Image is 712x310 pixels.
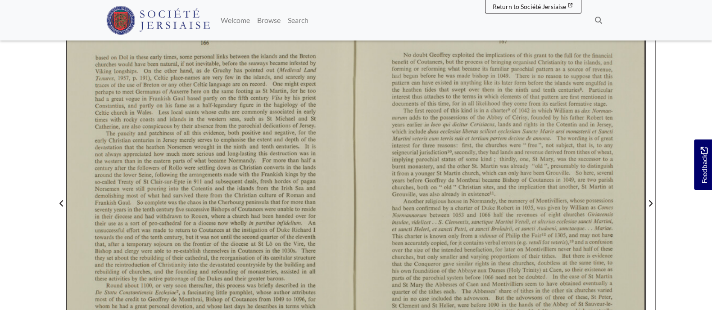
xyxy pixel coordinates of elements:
[284,11,312,29] a: Search
[694,139,712,190] a: Would you like to provide feedback?
[493,3,566,10] span: Return to Société Jersiaise
[217,11,254,29] a: Welcome
[698,147,709,184] span: Feedback
[106,4,210,37] a: Société Jersiaise logo
[106,6,210,35] img: Société Jersiaise
[254,11,284,29] a: Browse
